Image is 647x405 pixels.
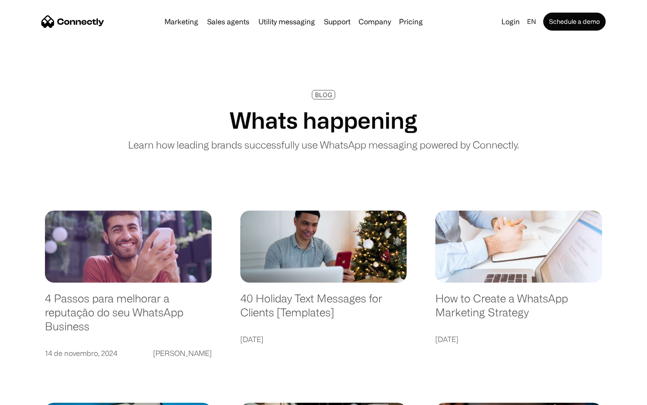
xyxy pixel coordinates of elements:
div: 14 de novembro, 2024 [45,347,117,360]
aside: Language selected: English [9,389,54,402]
div: [DATE] [435,333,458,346]
div: en [527,15,536,28]
a: Pricing [395,18,426,25]
ul: Language list [18,389,54,402]
div: en [523,15,541,28]
a: Login [498,15,523,28]
a: home [41,15,104,28]
div: [DATE] [240,333,263,346]
a: Schedule a demo [543,13,606,31]
div: BLOG [315,91,332,98]
a: Marketing [161,18,202,25]
a: Sales agents [204,18,253,25]
p: Learn how leading brands successfully use WhatsApp messaging powered by Connectly. [128,137,519,152]
a: How to Create a WhatsApp Marketing Strategy [435,292,602,328]
a: 4 Passos para melhorar a reputação do seu WhatsApp Business [45,292,212,342]
div: Company [356,15,394,28]
h1: Whats happening [230,107,417,134]
div: [PERSON_NAME] [153,347,212,360]
div: Company [359,15,391,28]
a: 40 Holiday Text Messages for Clients [Templates] [240,292,407,328]
a: Utility messaging [255,18,319,25]
a: Support [320,18,354,25]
